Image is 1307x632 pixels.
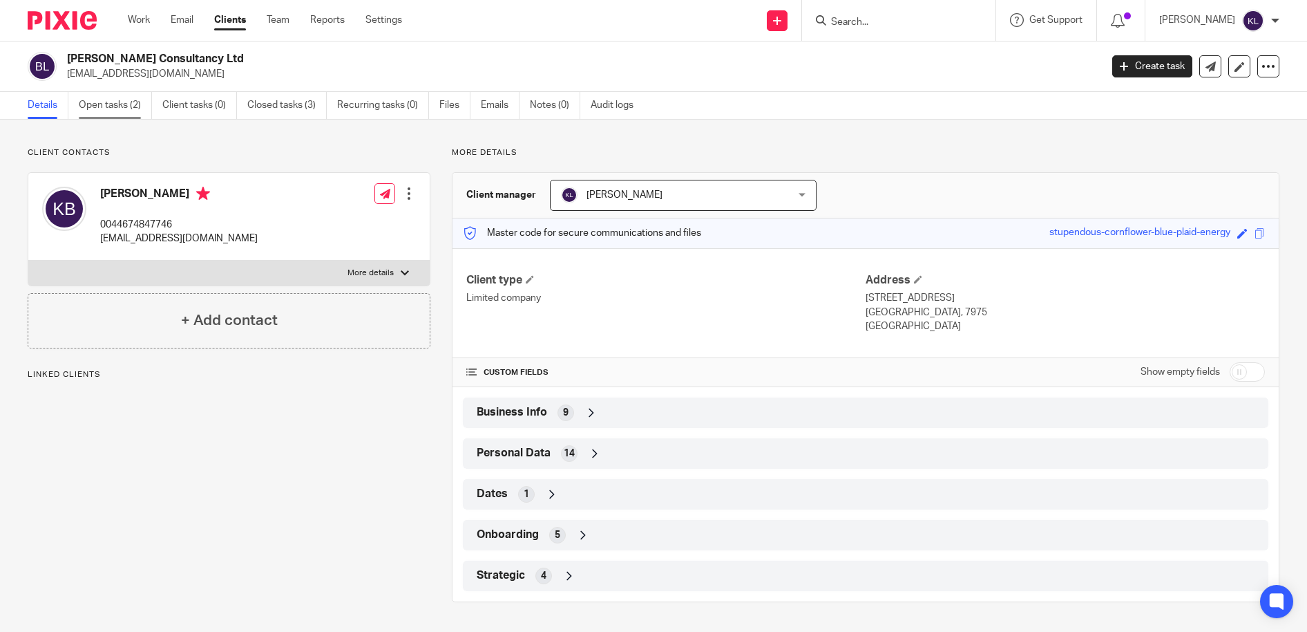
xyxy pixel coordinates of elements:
a: Emails [481,92,519,119]
img: svg%3E [28,52,57,81]
p: More details [347,268,394,279]
a: Team [267,13,289,27]
a: Client tasks (0) [162,92,237,119]
p: More details [452,147,1279,158]
span: Get Support [1029,15,1082,25]
span: 1 [524,487,529,501]
a: Clients [214,13,246,27]
label: Show empty fields [1141,365,1220,379]
span: 9 [563,406,569,420]
span: 14 [564,447,575,461]
a: Settings [365,13,402,27]
p: Master code for secure communications and files [463,226,701,240]
span: [PERSON_NAME] [586,190,662,200]
a: Details [28,92,68,119]
span: 4 [541,569,546,583]
input: Search [830,17,954,29]
h4: CUSTOM FIELDS [466,367,866,378]
p: [GEOGRAPHIC_DATA], 7975 [866,306,1265,319]
a: Email [171,13,193,27]
h4: + Add contact [181,310,278,331]
a: Create task [1112,55,1192,77]
p: [GEOGRAPHIC_DATA] [866,319,1265,333]
p: Client contacts [28,147,430,158]
h4: [PERSON_NAME] [100,187,258,204]
p: Linked clients [28,369,430,380]
span: 5 [555,528,560,542]
img: Pixie [28,11,97,30]
img: svg%3E [561,187,578,203]
i: Primary [196,187,210,201]
h4: Address [866,273,1265,288]
img: svg%3E [1242,10,1264,32]
span: Personal Data [477,446,551,461]
p: 0044674847746 [100,218,258,232]
span: Onboarding [477,528,539,542]
img: svg%3E [42,187,86,231]
p: [EMAIL_ADDRESS][DOMAIN_NAME] [67,67,1091,81]
h2: [PERSON_NAME] Consultancy Ltd [67,52,886,66]
span: Strategic [477,568,525,583]
a: Open tasks (2) [79,92,152,119]
a: Notes (0) [530,92,580,119]
p: [PERSON_NAME] [1159,13,1235,27]
h3: Client manager [466,188,536,202]
a: Recurring tasks (0) [337,92,429,119]
h4: Client type [466,273,866,288]
a: Work [128,13,150,27]
div: stupendous-cornflower-blue-plaid-energy [1049,225,1230,241]
p: [STREET_ADDRESS] [866,291,1265,305]
a: Closed tasks (3) [247,92,327,119]
p: Limited company [466,291,866,305]
span: Business Info [477,405,547,420]
a: Files [439,92,470,119]
p: [EMAIL_ADDRESS][DOMAIN_NAME] [100,232,258,245]
a: Audit logs [591,92,644,119]
a: Reports [310,13,345,27]
span: Dates [477,487,508,501]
